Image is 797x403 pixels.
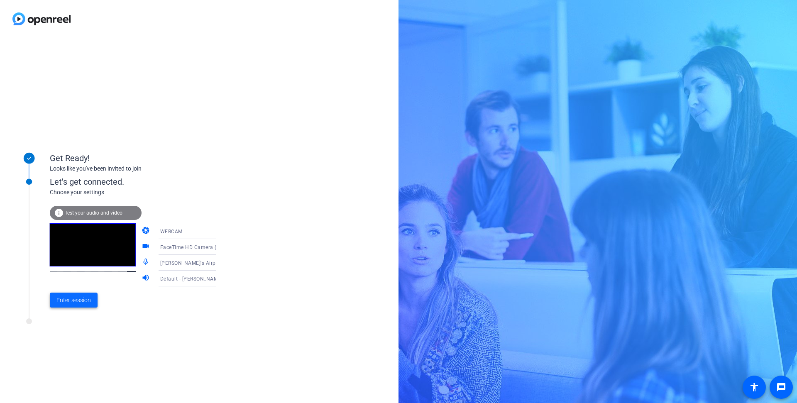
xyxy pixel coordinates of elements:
span: WEBCAM [160,229,183,234]
div: Let's get connected. [50,176,233,188]
mat-icon: message [776,382,786,392]
span: Default - [PERSON_NAME]'s Airpods 2 (Bluetooth) [160,275,280,282]
mat-icon: camera [142,226,152,236]
mat-icon: volume_up [142,274,152,283]
mat-icon: mic_none [142,258,152,268]
button: Enter session [50,293,98,308]
div: Get Ready! [50,152,216,164]
span: Enter session [56,296,91,305]
span: FaceTime HD Camera (D288:[DATE]) [160,244,249,250]
span: Test your audio and video [65,210,122,216]
span: [PERSON_NAME]'s Airpods 2 (Bluetooth) [160,259,258,266]
mat-icon: info [54,208,64,218]
mat-icon: accessibility [749,382,759,392]
mat-icon: videocam [142,242,152,252]
div: Looks like you've been invited to join [50,164,216,173]
div: Choose your settings [50,188,233,197]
